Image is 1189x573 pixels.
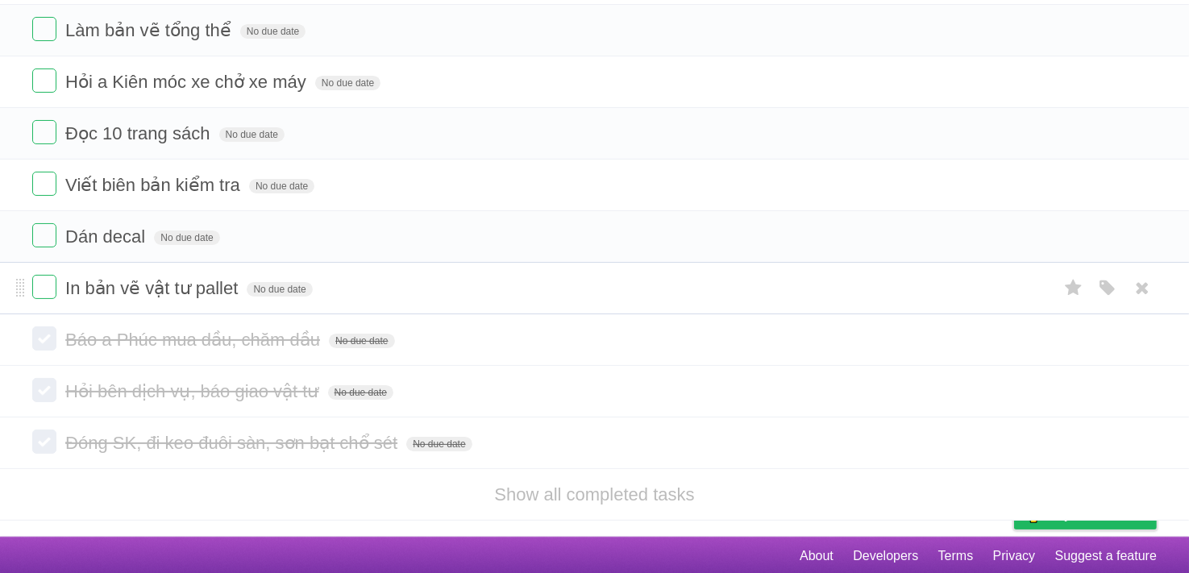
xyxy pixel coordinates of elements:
[32,69,56,93] label: Done
[1058,275,1089,301] label: Star task
[65,381,322,401] span: Hỏi bên dịch vụ, báo giao vật tư
[65,330,324,350] span: Báo a Phúc mua dầu, chăm dầu
[65,20,235,40] span: Làm bản vẽ tổng thể
[315,76,380,90] span: No due date
[32,17,56,41] label: Done
[240,24,306,39] span: No due date
[329,334,394,348] span: No due date
[1055,541,1157,571] a: Suggest a feature
[65,278,242,298] span: In bản vẽ vật tư pallet
[328,385,393,400] span: No due date
[154,230,219,245] span: No due date
[32,120,56,144] label: Done
[219,127,285,142] span: No due date
[993,541,1035,571] a: Privacy
[32,430,56,454] label: Done
[32,223,56,247] label: Done
[1048,500,1149,529] span: Buy me a coffee
[494,484,694,504] a: Show all completed tasks
[406,437,472,451] span: No due date
[32,275,56,299] label: Done
[65,72,310,92] span: Hỏi a Kiên móc xe chở xe máy
[800,541,834,571] a: About
[853,541,918,571] a: Developers
[249,179,314,193] span: No due date
[247,282,312,297] span: No due date
[32,326,56,351] label: Done
[32,378,56,402] label: Done
[65,175,244,195] span: Viết biên bản kiểm tra
[65,123,214,143] span: Đọc 10 trang sách
[65,226,149,247] span: Dán decal
[938,541,974,571] a: Terms
[65,433,401,453] span: Đóng SK, đi keo đuôi sàn, sơn bạt chổ sét
[32,172,56,196] label: Done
